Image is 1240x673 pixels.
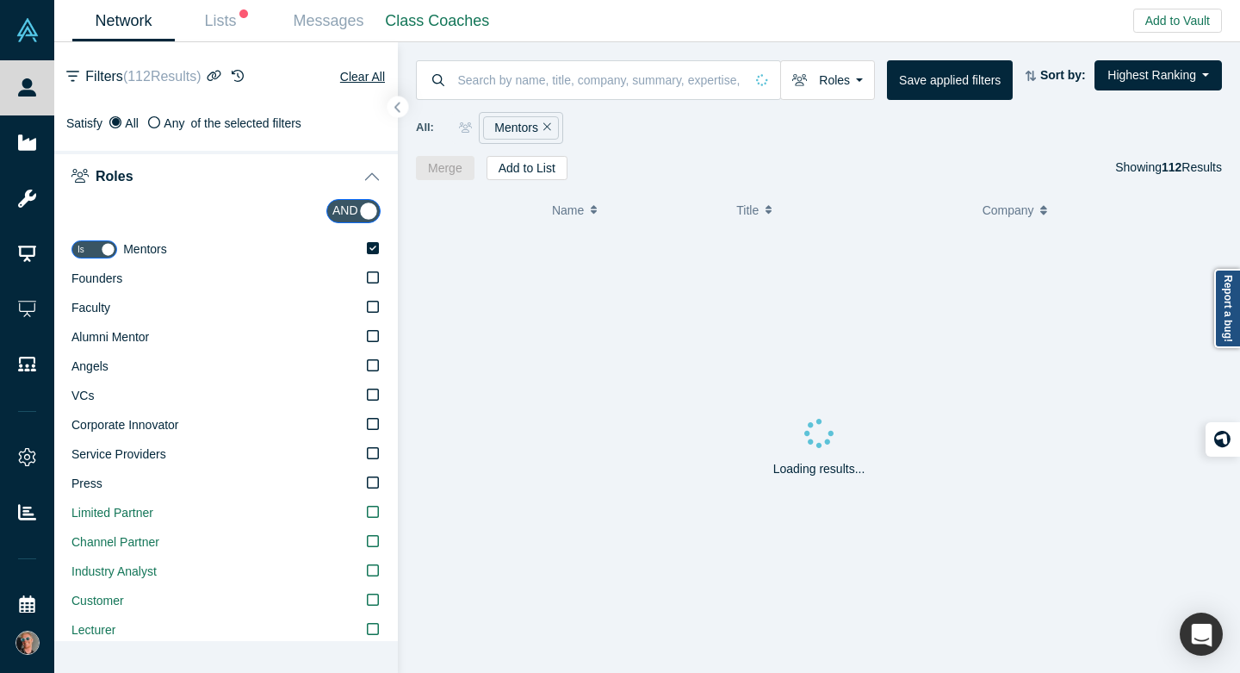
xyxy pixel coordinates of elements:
span: Industry Analyst [71,564,157,578]
span: Results [1162,160,1222,174]
button: Highest Ranking [1094,60,1222,90]
button: Add to Vault [1133,9,1222,33]
button: Title [736,192,964,228]
a: Lists [175,1,277,41]
span: Customer [71,594,124,608]
button: Roles [780,60,875,100]
span: Channel Partner [71,535,159,549]
span: Lecturer [71,623,115,637]
span: Any [164,116,184,130]
a: Messages [277,1,380,41]
a: Class Coaches [380,1,495,41]
span: Company [983,192,1034,228]
a: Network [72,1,175,41]
span: ( 112 Results) [123,69,201,84]
span: Alumni Mentor [71,330,149,344]
button: Name [552,192,718,228]
button: Add to List [487,156,567,180]
span: Mentors [123,242,167,256]
span: Limited Partner [71,506,153,520]
input: Search by name, title, company, summary, expertise, investment criteria or topics of focus [456,59,745,100]
span: Founders [71,271,122,285]
span: Faculty [71,301,110,315]
span: All: [416,119,434,136]
button: Clear All [339,66,386,87]
span: Corporate Innovator [71,418,179,432]
span: Name [552,192,584,228]
div: Mentors [483,116,558,140]
span: All [125,116,139,130]
button: Merge [416,156,474,180]
p: Loading results... [773,460,865,478]
span: Roles [96,168,133,184]
button: Remove Filter [538,118,551,138]
button: Roles [54,151,398,199]
span: VCs [71,389,94,402]
img: Laurent Rains's Account [15,631,40,655]
span: Filters [85,66,201,87]
button: Company [983,192,1210,228]
strong: Sort by: [1040,68,1086,82]
span: Press [71,477,102,490]
strong: 112 [1162,160,1181,174]
span: Service Providers [71,447,166,461]
div: Satisfy of the selected filters [66,115,386,133]
a: Report a bug! [1214,269,1240,348]
span: Angels [71,359,108,373]
div: Showing [1115,156,1222,180]
img: Alchemist Vault Logo [15,18,40,42]
button: Save applied filters [887,60,1013,100]
span: Title [736,192,759,228]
